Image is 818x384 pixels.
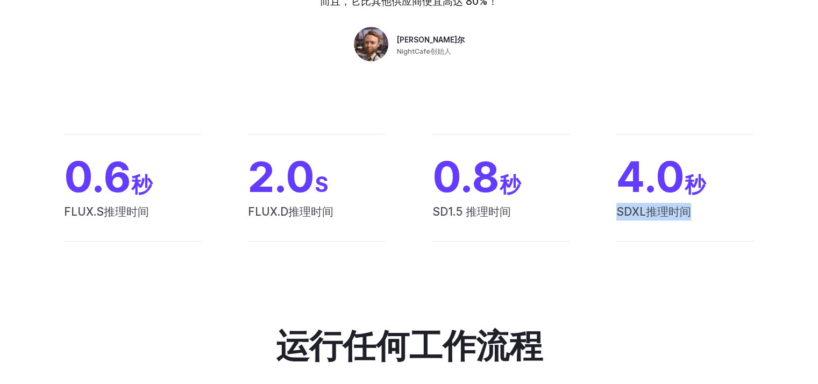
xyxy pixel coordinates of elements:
font: 运行任何工作流程 [276,325,543,366]
font: FLUX.D推理时间 [248,205,333,218]
font: 4.0 [616,151,685,202]
font: FLUX.S推理时间 [64,205,149,218]
font: 秒 [131,172,152,197]
img: 人 [354,27,388,61]
font: SDXL推理时间 [616,205,691,218]
font: 秒 [500,172,521,197]
font: 0.6 [64,151,131,202]
font: SD1.5 推理时间 [432,205,511,218]
font: NightCafe创始人 [397,47,451,55]
font: 秒 [685,172,706,197]
font: [PERSON_NAME]尔 [397,35,465,44]
font: S [315,172,329,197]
font: 0.8 [432,151,500,202]
font: 2.0 [248,151,315,202]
